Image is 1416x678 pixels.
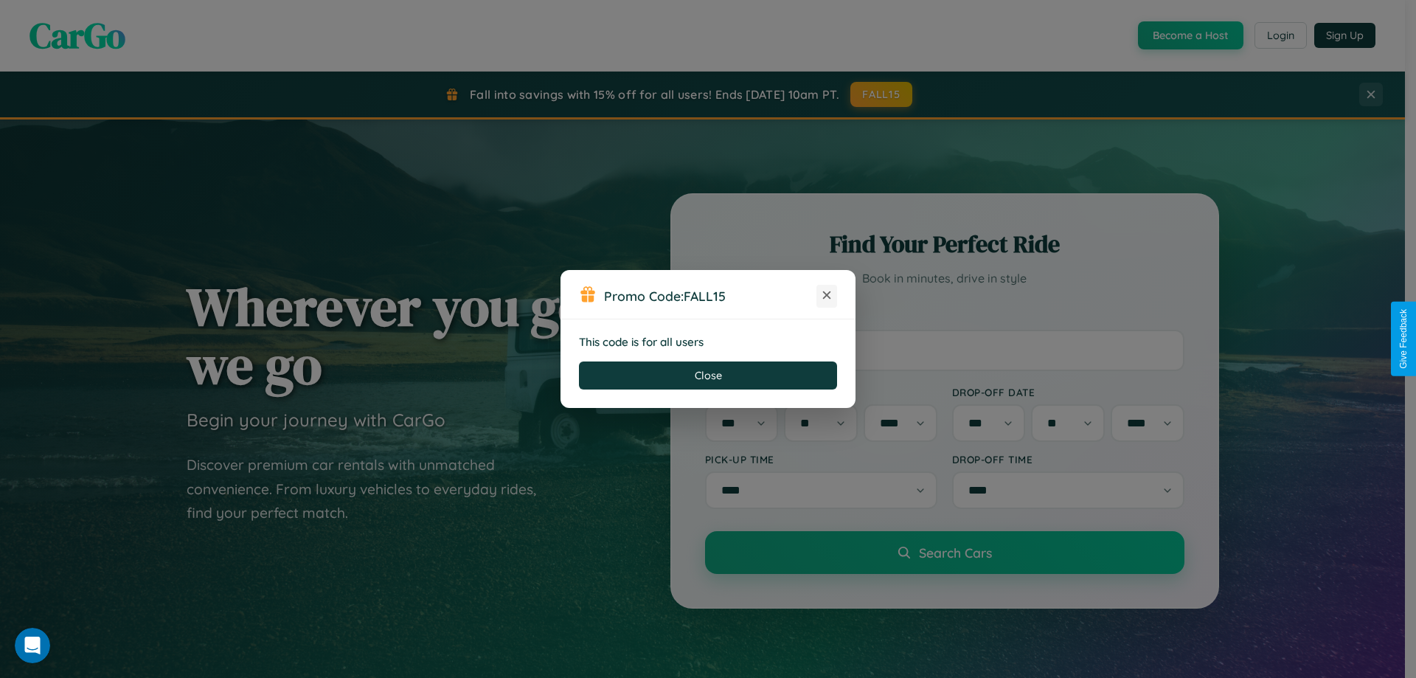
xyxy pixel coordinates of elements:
b: FALL15 [684,288,726,304]
div: Give Feedback [1398,309,1409,369]
button: Close [579,362,837,390]
iframe: Intercom live chat [15,628,50,663]
h3: Promo Code: [604,288,816,304]
strong: This code is for all users [579,335,704,349]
